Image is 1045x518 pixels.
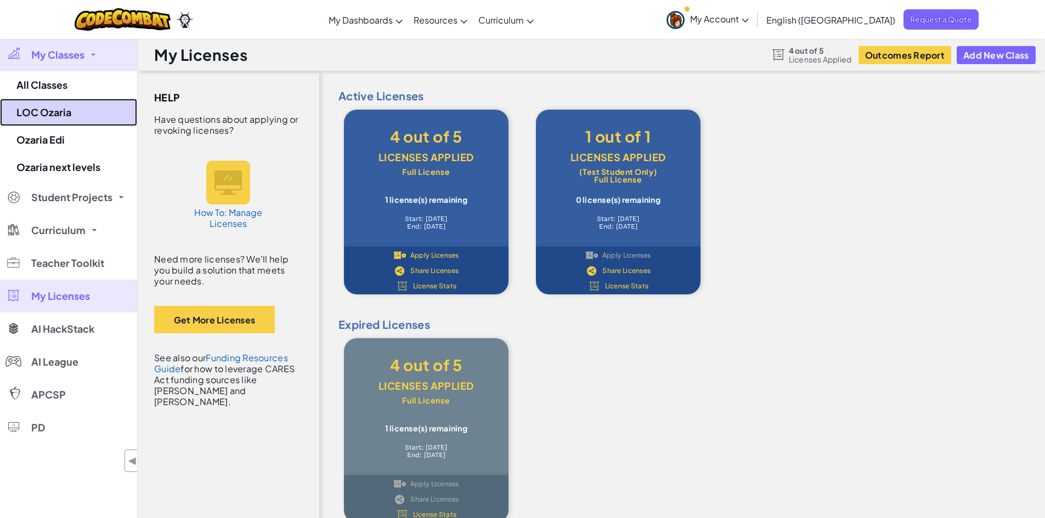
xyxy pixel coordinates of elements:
[187,150,269,240] a: How To: Manage Licenses
[31,291,90,301] span: My Licenses
[552,168,684,175] div: (Test Student Only)
[957,46,1036,64] button: Add New Class
[413,511,457,518] span: License Stats
[410,481,459,487] span: Apply Licenses
[154,352,303,407] div: See also our for how to leverage CARES Act funding sources like [PERSON_NAME] and [PERSON_NAME].
[766,14,895,26] span: English ([GEOGRAPHIC_DATA])
[360,126,492,147] div: 4 out of 5
[393,494,406,504] img: IconShare_Gray.svg
[360,168,492,175] div: Full License
[661,2,754,37] a: My Account
[605,283,649,289] span: License Stats
[393,266,406,276] img: IconShare_Moon.svg
[414,14,457,26] span: Resources
[31,192,112,202] span: Student Projects
[360,215,492,223] div: Start: [DATE]
[903,9,979,30] a: Request a Quote
[588,281,601,291] img: IconLicense_Moon.svg
[396,281,409,291] img: IconLicense_Moon.svg
[360,147,492,168] div: Licenses Applied
[360,451,492,459] div: End: [DATE]
[690,13,749,25] span: My Account
[330,316,1034,333] span: Expired Licenses
[154,254,303,287] div: Need more licenses? We'll help you build a solution that meets your needs.
[789,46,852,55] span: 4 out of 5
[393,251,406,260] img: IconApplyLicenses_Moon.svg
[473,5,539,35] a: Curriculum
[360,355,492,375] div: 4 out of 5
[31,225,86,235] span: Curriculum
[176,12,194,28] img: Ozaria
[552,215,684,223] div: Start: [DATE]
[31,50,84,60] span: My Classes
[789,55,852,64] span: Licenses Applied
[330,88,1034,104] span: Active Licenses
[552,195,684,204] div: 0 license(s) remaining
[761,5,901,35] a: English ([GEOGRAPHIC_DATA])
[31,324,94,334] span: AI HackStack
[154,114,303,136] div: Have questions about applying or revoking licenses?
[360,443,492,451] div: Start: [DATE]
[360,195,492,204] div: 1 license(s) remaining
[360,375,492,396] div: Licenses Applied
[154,89,180,106] span: Help
[393,479,406,489] img: IconApplyLicenses_Gray.svg
[602,252,651,259] span: Apply Licenses
[154,352,288,374] a: Funding Resources Guide
[75,8,171,31] img: CodeCombat logo
[552,223,684,230] div: End: [DATE]
[193,207,264,229] h5: How To: Manage Licenses
[154,306,275,333] button: Get More Licenses
[31,357,78,367] span: AI League
[552,126,684,147] div: 1 out of 1
[585,251,598,260] img: IconApplyLicenses_Gray.svg
[408,5,473,35] a: Resources
[585,266,598,276] img: IconShare_Moon.svg
[154,44,247,65] h1: My Licenses
[413,283,457,289] span: License Stats
[360,396,492,404] div: Full License
[552,147,684,168] div: Licenses Applied
[602,267,651,274] span: Share Licenses
[858,46,951,64] button: Outcomes Report
[410,496,459,503] span: Share Licenses
[329,14,393,26] span: My Dashboards
[552,175,684,183] div: Full License
[31,258,104,268] span: Teacher Toolkit
[410,252,459,259] span: Apply Licenses
[360,223,492,230] div: End: [DATE]
[478,14,524,26] span: Curriculum
[128,453,137,469] span: ◀
[360,424,492,432] div: 1 license(s) remaining
[410,267,459,274] span: Share Licenses
[323,5,408,35] a: My Dashboards
[666,11,685,29] img: avatar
